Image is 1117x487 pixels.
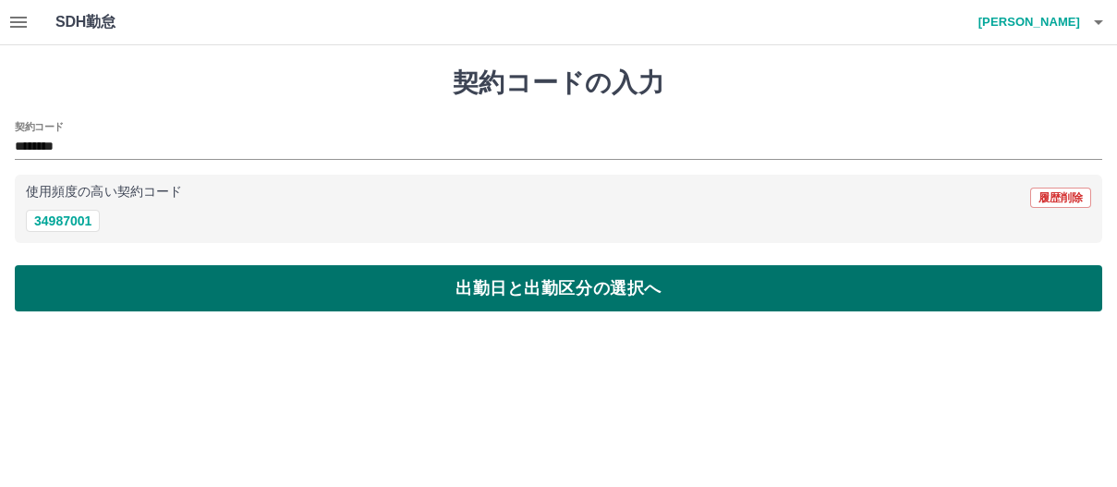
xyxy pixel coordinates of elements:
[15,67,1102,99] h1: 契約コードの入力
[15,119,64,134] h2: 契約コード
[1030,188,1091,208] button: 履歴削除
[15,265,1102,311] button: 出勤日と出勤区分の選択へ
[26,210,100,232] button: 34987001
[26,186,182,199] p: 使用頻度の高い契約コード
